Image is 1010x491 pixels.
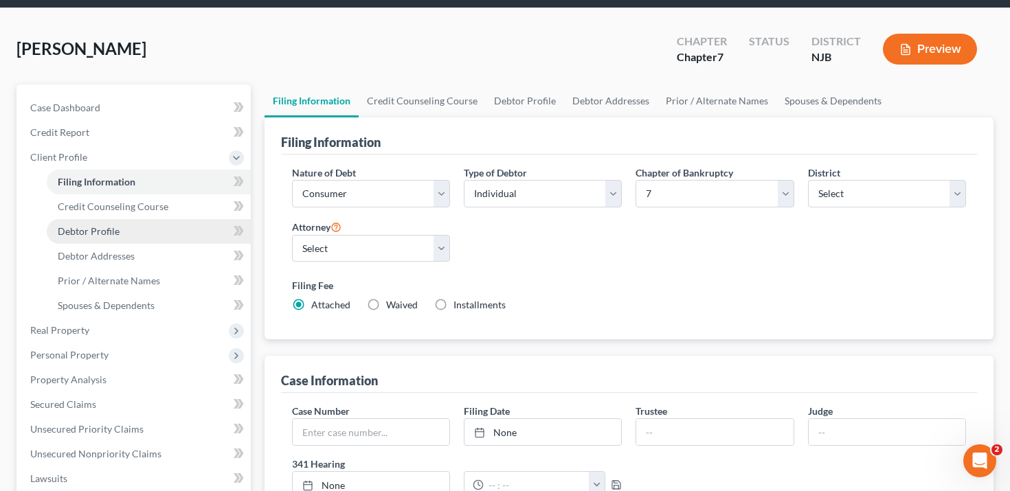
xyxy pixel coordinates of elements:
span: 7 [717,50,723,63]
span: Filing Information [58,176,135,187]
a: None [464,419,621,445]
a: Unsecured Nonpriority Claims [19,442,251,466]
a: Unsecured Priority Claims [19,417,251,442]
a: Debtor Addresses [564,84,658,117]
a: Debtor Addresses [47,244,251,269]
a: Filing Information [47,170,251,194]
div: Case Information [281,372,378,389]
span: Debtor Profile [58,225,120,237]
span: Property Analysis [30,374,106,385]
a: Case Dashboard [19,95,251,120]
span: Spouses & Dependents [58,299,155,311]
label: Chapter of Bankruptcy [636,165,733,180]
label: Attorney [292,218,341,235]
a: Lawsuits [19,466,251,491]
iframe: Intercom live chat [963,444,996,477]
span: Secured Claims [30,398,96,410]
span: Case Dashboard [30,102,100,113]
div: Status [749,34,789,49]
label: Case Number [292,404,350,418]
a: Credit Counseling Course [359,84,486,117]
a: Credit Report [19,120,251,145]
span: Unsecured Nonpriority Claims [30,448,161,459]
span: Unsecured Priority Claims [30,423,144,435]
input: -- [809,419,965,445]
span: Lawsuits [30,472,67,484]
label: Nature of Debt [292,165,356,180]
span: Installments [453,299,506,310]
div: Filing Information [281,134,381,150]
label: Trustee [636,404,667,418]
a: Debtor Profile [47,219,251,244]
input: -- [636,419,793,445]
label: Judge [808,404,833,418]
span: Credit Counseling Course [58,201,168,212]
span: 2 [991,444,1002,455]
a: Filing Information [265,84,359,117]
div: Chapter [677,34,727,49]
label: District [808,165,840,180]
span: [PERSON_NAME] [16,38,146,58]
label: Type of Debtor [464,165,527,180]
span: Attached [311,299,350,310]
a: Credit Counseling Course [47,194,251,219]
div: Chapter [677,49,727,65]
span: Prior / Alternate Names [58,275,160,286]
a: Prior / Alternate Names [658,84,776,117]
a: Prior / Alternate Names [47,269,251,293]
span: Waived [386,299,418,310]
div: NJB [811,49,861,65]
label: Filing Fee [292,278,967,293]
label: Filing Date [464,404,510,418]
span: Real Property [30,324,89,336]
span: Client Profile [30,151,87,163]
input: Enter case number... [293,419,449,445]
a: Spouses & Dependents [47,293,251,318]
a: Secured Claims [19,392,251,417]
label: 341 Hearing [285,457,629,471]
a: Spouses & Dependents [776,84,890,117]
a: Debtor Profile [486,84,564,117]
span: Debtor Addresses [58,250,135,262]
span: Personal Property [30,349,109,361]
a: Property Analysis [19,367,251,392]
div: District [811,34,861,49]
button: Preview [883,34,977,65]
span: Credit Report [30,126,89,138]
